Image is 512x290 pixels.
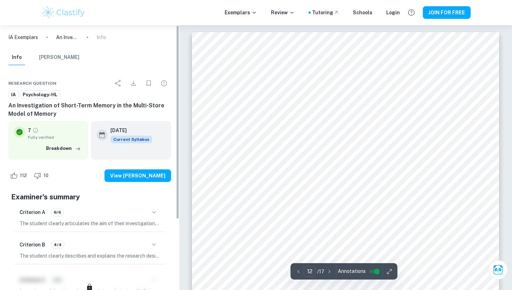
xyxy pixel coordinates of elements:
span: 112 [16,172,31,179]
a: Psychology-HL [20,90,60,99]
span: Current Syllabus [110,136,152,143]
h5: Examiner's summary [11,192,168,202]
button: Info [8,50,25,65]
p: / 17 [317,268,324,275]
span: Psychology-HL [20,91,60,98]
p: Info [96,33,106,41]
p: Review [271,9,295,16]
div: Report issue [157,76,171,90]
span: Fully verified [28,134,83,140]
a: Tutoring [312,9,339,16]
button: [PERSON_NAME] [39,50,79,65]
h6: Criterion B [20,241,45,249]
div: Like [8,170,31,181]
p: An Investigation of Short-Term Memory in the Multi-Store Model of Memory [56,33,78,41]
p: Exemplars [225,9,257,16]
h6: [DATE] [110,127,147,134]
h6: An Investigation of Short-Term Memory in the Multi-Store Model of Memory [8,101,171,118]
div: Share [111,76,125,90]
a: Schools [353,9,372,16]
p: The student clearly articulates the aim of their investigation, focusing on the effect of delay t... [20,220,160,227]
a: Grade fully verified [32,127,39,133]
a: IA [8,90,18,99]
button: JOIN FOR FREE [423,6,471,19]
span: IA [9,91,18,98]
p: 7 [28,127,31,134]
span: 6/6 [51,209,63,215]
span: Research question [8,80,56,86]
button: Breakdown [44,143,83,154]
a: Login [386,9,400,16]
div: This exemplar is based on the current syllabus. Feel free to refer to it for inspiration/ideas wh... [110,136,152,143]
div: Download [126,76,140,90]
span: Annotations [338,268,366,275]
h6: Criterion A [20,208,45,216]
span: 4/4 [51,242,64,248]
button: View [PERSON_NAME] [104,169,171,182]
span: 10 [40,172,52,179]
button: Ask Clai [488,260,508,280]
div: Bookmark [142,76,156,90]
button: Help and Feedback [405,7,417,18]
p: The student clearly describes and explains the research design, detailing the independent measure... [20,252,160,260]
a: IA Exemplars [8,33,38,41]
img: Clastify logo [41,6,86,20]
div: Dislike [32,170,52,181]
